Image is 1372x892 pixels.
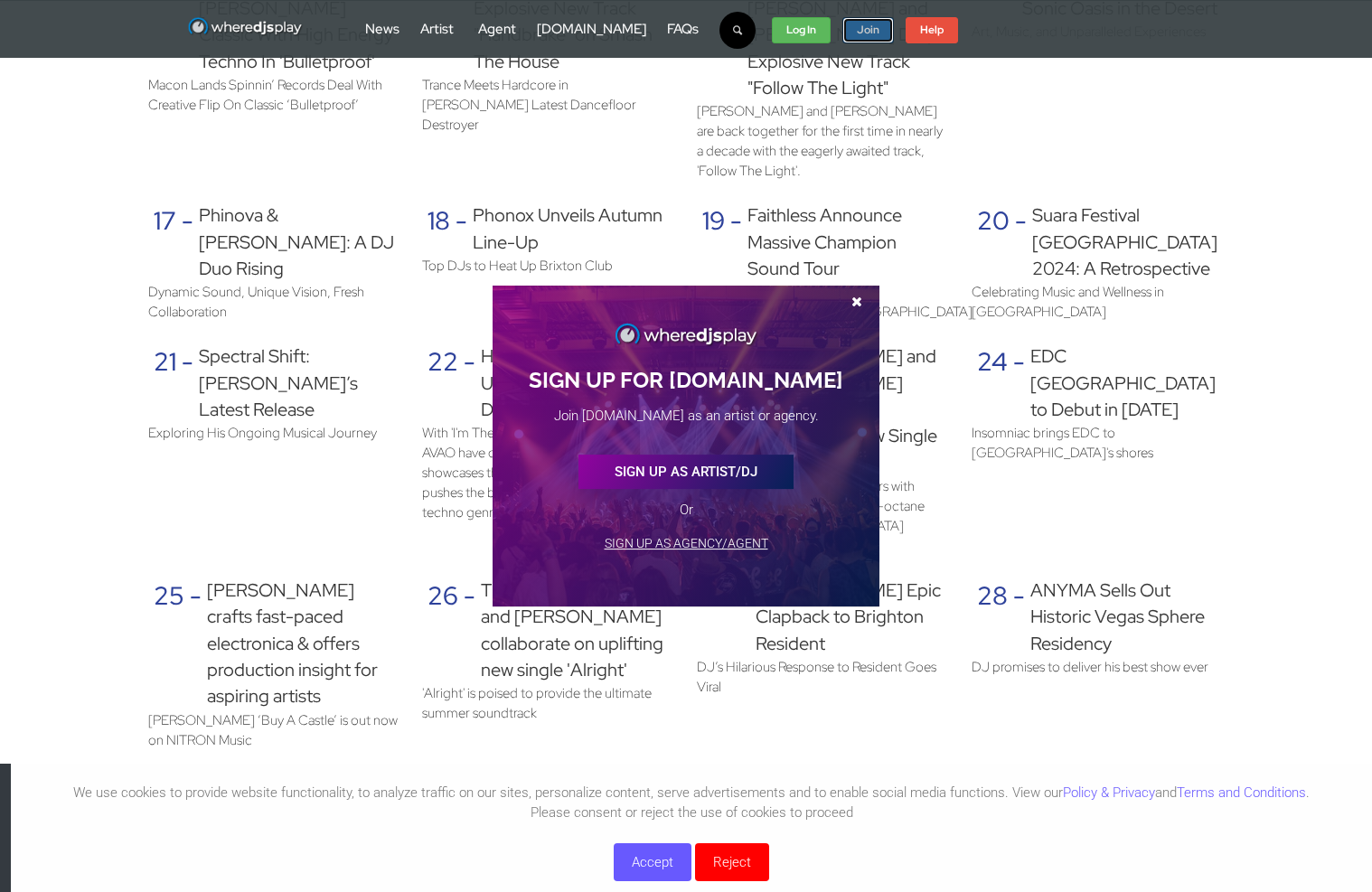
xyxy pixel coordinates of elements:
div: Spectral Shift: [PERSON_NAME]’s Latest Release [199,343,401,423]
a: Help [906,17,958,44]
div: 24 [972,343,1008,423]
div: 20 [972,202,1010,282]
a: 22 - Hardwell and AVAO Unleash Dancefloor Destroyer 'I'm The Devil' With 'I'm The Devil', [PERSON... [422,343,675,556]
div: 19 [697,202,725,282]
div: Trance Meets Hardcore in [PERSON_NAME] Latest Dancefloor Destroyer [422,75,675,135]
div: 18 [422,202,450,256]
a: 25 - [PERSON_NAME] crafts fast-paced electronica & offers production insight for aspiring artists... [148,577,401,750]
a: 27 - [PERSON_NAME] Epic Clapback to Brighton Resident DJ’s Hilarious Response to Resident Goes Viral [697,577,950,750]
div: 'Alright' is poised to provide the ultimate summer soundtrack [422,683,675,723]
a: SIGN UP AS ARTIST/DJ [578,455,794,489]
a: SIGN UP AS AGENCY/AGENT [605,536,768,550]
div: - [184,577,207,710]
div: Suara Festival [GEOGRAPHIC_DATA] 2024: A Retrospective [1032,202,1225,282]
div: With 'I'm The Devil', [PERSON_NAME] and AVAO have crafted a track that not only showcases their i... [422,423,675,522]
div: Macon Lands Spinnin’ Records Deal With Creative Flip On Classic ‘Bulletproof’ [148,75,401,115]
div: 17 [148,202,176,282]
div: 25 [148,577,184,710]
strong: Help [920,23,944,37]
a: 19 - Faithless Announce Massive Champion Sound Tour Full band returns across [GEOGRAPHIC_DATA]/[G... [697,202,950,322]
a: Log In [772,17,831,44]
div: - [733,577,756,657]
div: 21 [148,343,176,423]
button: Accept [614,843,691,881]
div: Phonox Unveils Autumn Line-Up [473,202,675,256]
div: - [176,202,199,282]
div: - [450,202,473,256]
div: Phinova & [PERSON_NAME]: A DJ Duo Rising [199,202,401,282]
div: The Stickmen Project and [PERSON_NAME] collaborate on uplifting new single 'Alright' [481,577,675,683]
a: Policy & Privacy [1063,784,1155,801]
div: Exploring His Ongoing Musical Journey [148,423,377,443]
div: [PERSON_NAME] Epic Clapback to Brighton Resident [756,577,950,657]
div: Full band returns across [GEOGRAPHIC_DATA]/[GEOGRAPHIC_DATA] [697,282,973,322]
div: [PERSON_NAME] ‘Buy A Castle’ is out now on NITRON Music [148,710,401,750]
a: 24 - EDC [GEOGRAPHIC_DATA] to Debut in [DATE] Insomniac brings EDC to [GEOGRAPHIC_DATA]'s shores [972,343,1225,556]
strong: Join [857,23,879,37]
div: [PERSON_NAME] crafts fast-paced electronica & offers production insight for aspiring artists [207,577,401,710]
div: [PERSON_NAME] and [PERSON_NAME] are back together for the first time in nearly a decade with the ... [697,101,950,181]
h2: SIGN UP FOR [DOMAIN_NAME] [529,368,843,394]
div: 26 [422,577,458,683]
div: Celebrating Music and Wellness in [GEOGRAPHIC_DATA] [972,282,1225,322]
div: Dynamic Sound, Unique Vision, Fresh Collaboration [148,282,401,322]
div: - [458,343,481,423]
div: DJ’s Hilarious Response to Resident Goes Viral [697,657,950,697]
a: Agent [478,20,516,38]
a: 20 - Suara Festival [GEOGRAPHIC_DATA] 2024: A Retrospective Celebrating Music and Wellness in [GE... [972,202,1225,322]
a: Terms and Conditions [1177,784,1306,801]
a: [DOMAIN_NAME] [537,20,646,38]
img: WhereDJsPlay [187,16,304,39]
div: - [1010,202,1032,282]
div: - [176,343,199,423]
img: WhereDJsPlay Logo [614,322,759,350]
div: ANYMA Sells Out Historic Vegas Sphere Residency [1030,577,1225,657]
a: FAQs [667,20,699,38]
div: Top DJs to Heat Up Brixton Club [422,256,613,276]
strong: Log In [786,23,816,37]
a: Artist [420,20,454,38]
p: Join [DOMAIN_NAME] as an artist or agency. [529,406,843,426]
p: We use cookies to provide website functionality, to analyze traffic on our sites, personalize con... [11,783,1372,822]
div: - [1008,343,1030,423]
div: 22 [422,343,458,423]
a: 17 - Phinova & [PERSON_NAME]: A DJ Duo Rising Dynamic Sound, Unique Vision, Fresh Collaboration [148,202,401,322]
div: DJ promises to deliver his best show ever [972,657,1208,677]
a: News [365,20,399,38]
div: 28 [972,577,1008,657]
div: - [725,202,747,282]
a: 18 - Phonox Unveils Autumn Line-Up Top DJs to Heat Up Brixton Club [422,202,675,322]
div: - [1008,577,1030,657]
div: Hardwell and AVAO Unleash Dancefloor Destroyer 'I'm The Devil' [481,343,675,423]
a: 28 - ANYMA Sells Out Historic Vegas Sphere Residency DJ promises to deliver his best show ever [972,577,1225,750]
div: 27 [697,577,733,657]
a: 26 - The Stickmen Project and [PERSON_NAME] collaborate on uplifting new single 'Alright' 'Alrigh... [422,577,675,750]
div: Insomniac brings EDC to [GEOGRAPHIC_DATA]'s shores [972,423,1225,463]
div: EDC [GEOGRAPHIC_DATA] to Debut in [DATE] [1030,343,1225,423]
a: Join [842,17,894,44]
a: 21 - Spectral Shift: [PERSON_NAME]’s Latest Release Exploring His Ongoing Musical Journey [148,343,401,556]
button: Reject [695,843,769,881]
div: - [458,577,481,683]
div: Faithless Announce Massive Champion Sound Tour [747,202,950,282]
p: Or [529,500,843,520]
